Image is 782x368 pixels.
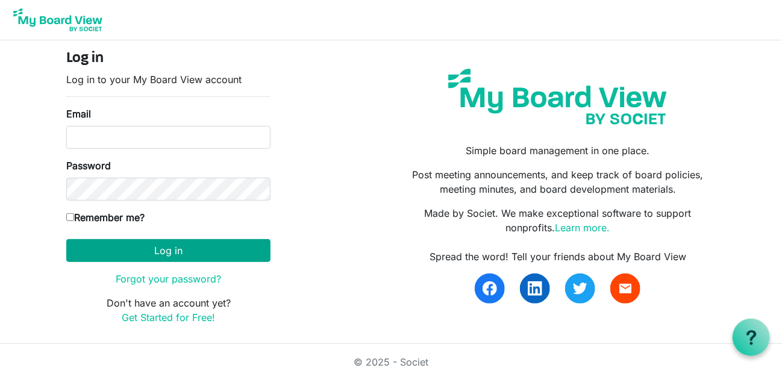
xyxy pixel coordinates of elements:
[66,72,271,87] p: Log in to your My Board View account
[66,158,111,173] label: Password
[66,296,271,325] p: Don't have an account yet?
[66,210,145,225] label: Remember me?
[66,50,271,67] h4: Log in
[400,206,716,235] p: Made by Societ. We make exceptional software to support nonprofits.
[610,273,640,304] a: email
[555,222,610,234] a: Learn more.
[400,167,716,196] p: Post meeting announcements, and keep track of board policies, meeting minutes, and board developm...
[116,273,221,285] a: Forgot your password?
[10,5,106,35] img: My Board View Logo
[618,281,633,296] span: email
[483,281,497,296] img: facebook.svg
[528,281,542,296] img: linkedin.svg
[66,213,74,221] input: Remember me?
[354,356,428,368] a: © 2025 - Societ
[66,239,271,262] button: Log in
[66,107,91,121] label: Email
[400,249,716,264] div: Spread the word! Tell your friends about My Board View
[573,281,587,296] img: twitter.svg
[439,60,676,134] img: my-board-view-societ.svg
[122,311,215,323] a: Get Started for Free!
[400,143,716,158] p: Simple board management in one place.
